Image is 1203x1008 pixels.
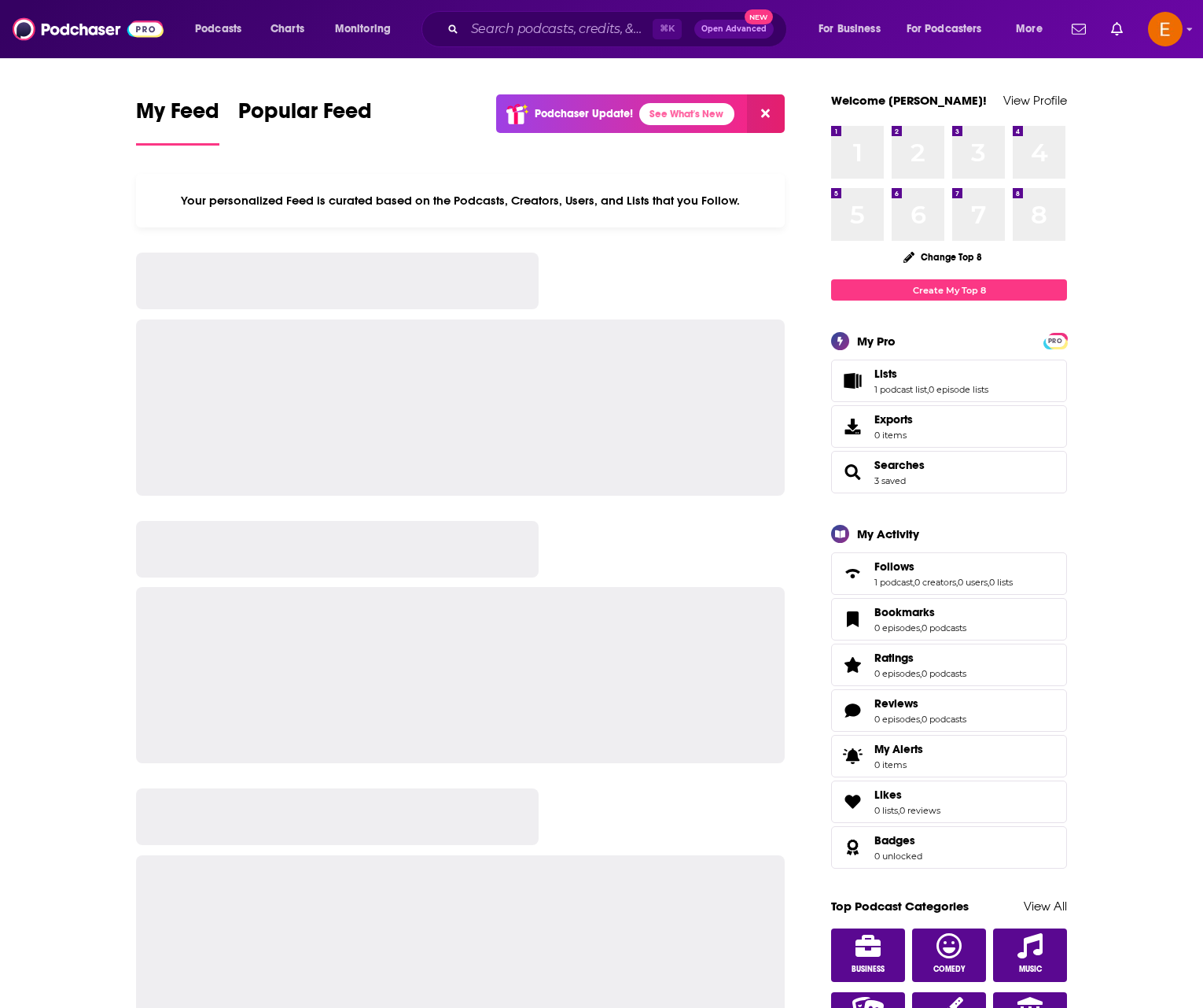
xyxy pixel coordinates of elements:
span: Ratings [831,644,1067,686]
a: Reviews [874,696,966,711]
a: View Profile [1003,93,1067,108]
span: Badges [874,833,915,847]
button: Open AdvancedNew [694,20,774,39]
span: ⌘ K [653,19,682,39]
a: Reviews [837,700,868,722]
a: My Alerts [831,735,1067,777]
span: Podcasts [195,18,241,40]
a: Bookmarks [837,608,868,630]
span: Bookmarks [831,598,1067,641]
button: open menu [808,17,900,42]
div: My Pro [857,334,896,349]
a: Bookmarks [874,605,966,619]
span: Lists [874,367,897,381]
span: Follows [831,552,1067,595]
span: , [956,577,958,588]
span: Logged in as emilymorris [1148,12,1183,46]
a: See What's New [639,103,734,125]
a: Searches [837,461,868,483]
span: My Feed [136,98,219,134]
a: 0 reviews [899,805,940,816]
a: 1 podcast list [874,384,927,395]
a: Top Podcast Categories [831,899,969,914]
button: Change Top 8 [894,247,991,267]
span: Charts [270,18,304,40]
a: Follows [874,559,1013,574]
a: 0 lists [989,577,1013,588]
span: Music [1019,965,1042,974]
span: 0 items [874,759,923,770]
span: Lists [831,360,1067,402]
a: Ratings [837,654,868,676]
span: Reviews [874,696,918,711]
a: Lists [874,367,988,381]
span: 0 items [874,430,913,441]
span: , [913,577,914,588]
span: Ratings [874,651,914,665]
span: Likes [874,788,902,802]
img: User Profile [1148,12,1183,46]
span: , [927,384,929,395]
a: Badges [874,833,922,847]
a: 1 podcast [874,577,913,588]
span: Exports [837,415,868,438]
a: 0 unlocked [874,851,922,862]
span: Reviews [831,689,1067,732]
span: Exports [874,412,913,426]
span: , [988,577,989,588]
span: Badges [831,826,1067,869]
a: PRO [1046,334,1065,346]
a: 0 users [958,577,988,588]
span: More [1016,18,1043,40]
a: View All [1024,899,1067,914]
a: 3 saved [874,475,906,486]
a: Charts [260,17,314,42]
span: Open Advanced [701,25,767,33]
span: My Alerts [874,742,923,756]
a: 0 podcasts [922,668,966,679]
a: Comedy [912,929,986,982]
span: My Alerts [837,745,868,767]
a: 0 creators [914,577,956,588]
button: open menu [1005,17,1062,42]
a: Searches [874,458,925,472]
span: For Business [819,18,881,40]
a: 0 lists [874,805,898,816]
a: Music [993,929,1067,982]
span: Bookmarks [874,605,935,619]
a: 0 podcasts [922,714,966,725]
a: Welcome [PERSON_NAME]! [831,93,987,108]
a: 0 episodes [874,622,920,633]
span: Searches [831,451,1067,493]
a: 0 episodes [874,668,920,679]
a: Lists [837,370,868,392]
span: For Podcasters [907,18,982,40]
span: Business [852,965,885,974]
span: Popular Feed [238,98,372,134]
a: Exports [831,405,1067,448]
img: Podchaser - Follow, Share and Rate Podcasts [13,14,164,44]
a: 0 episodes [874,714,920,725]
span: PRO [1046,335,1065,347]
button: open menu [184,17,262,42]
a: Ratings [874,651,966,665]
a: Likes [837,791,868,813]
a: Likes [874,788,940,802]
span: New [745,9,773,24]
a: Follows [837,563,868,585]
div: Your personalized Feed is curated based on the Podcasts, Creators, Users, and Lists that you Follow. [136,174,785,227]
a: Show notifications dropdown [1105,16,1129,42]
a: 0 podcasts [922,622,966,633]
a: Badges [837,836,868,858]
input: Search podcasts, credits, & more... [465,17,653,42]
span: Likes [831,781,1067,823]
span: Monitoring [335,18,391,40]
a: Popular Feed [238,98,372,146]
span: , [898,805,899,816]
